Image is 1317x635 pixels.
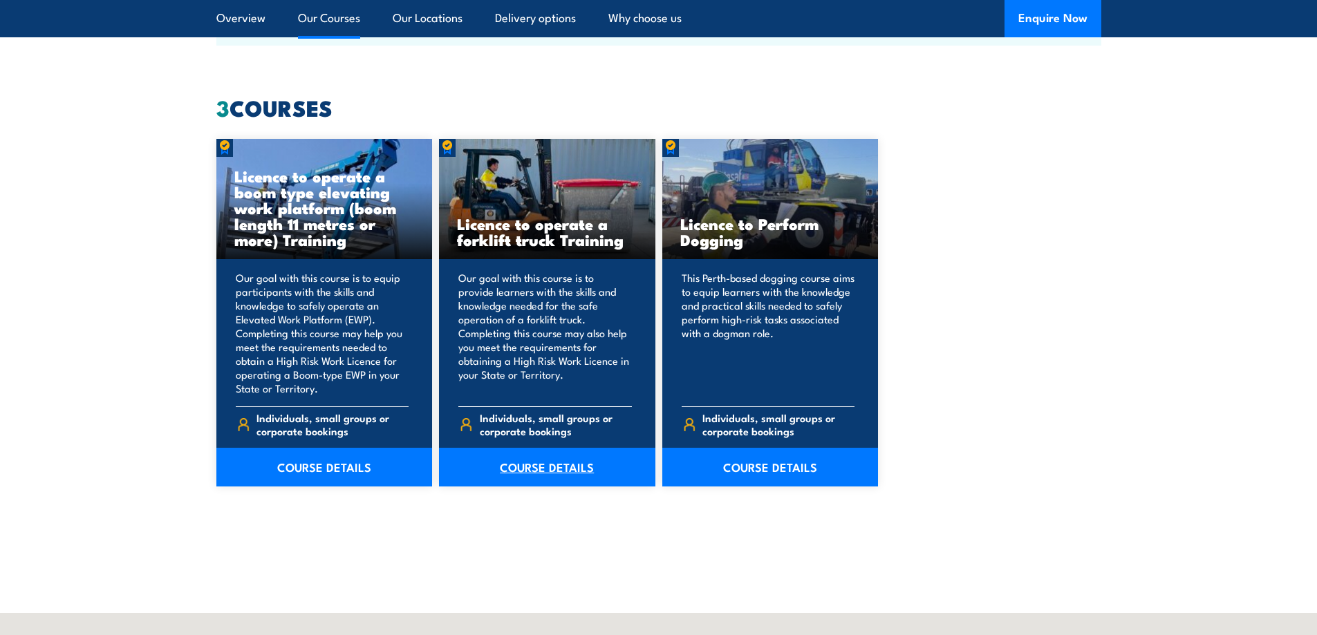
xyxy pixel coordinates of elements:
[234,168,415,247] h3: Licence to operate a boom type elevating work platform (boom length 11 metres or more) Training
[682,271,855,395] p: This Perth-based dogging course aims to equip learners with the knowledge and practical skills ne...
[480,411,632,437] span: Individuals, small groups or corporate bookings
[216,448,433,486] a: COURSE DETAILS
[256,411,409,437] span: Individuals, small groups or corporate bookings
[458,271,632,395] p: Our goal with this course is to provide learners with the skills and knowledge needed for the saf...
[216,97,1101,117] h2: COURSES
[457,216,637,247] h3: Licence to operate a forklift truck Training
[439,448,655,486] a: COURSE DETAILS
[236,271,409,395] p: Our goal with this course is to equip participants with the skills and knowledge to safely operat...
[216,90,230,124] strong: 3
[680,216,861,247] h3: Licence to Perform Dogging
[702,411,854,437] span: Individuals, small groups or corporate bookings
[662,448,879,486] a: COURSE DETAILS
